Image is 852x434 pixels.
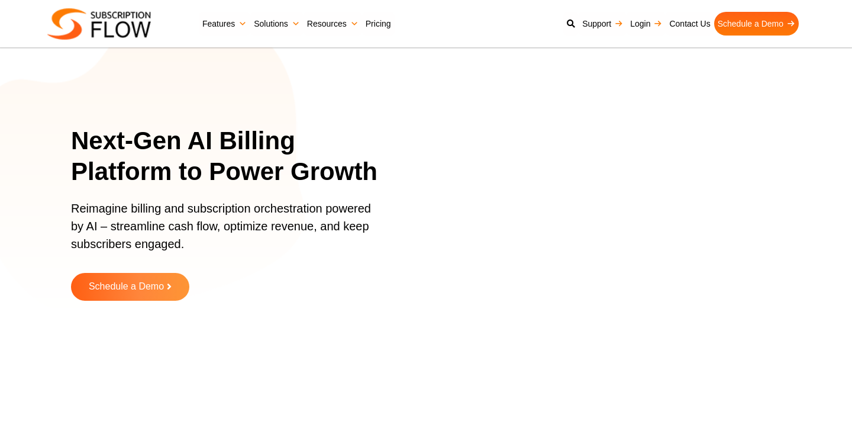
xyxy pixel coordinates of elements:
[627,12,666,36] a: Login
[71,200,379,265] p: Reimagine billing and subscription orchestration powered by AI – streamline cash flow, optimize r...
[666,12,714,36] a: Contact Us
[250,12,304,36] a: Solutions
[362,12,395,36] a: Pricing
[71,126,393,188] h1: Next-Gen AI Billing Platform to Power Growth
[714,12,799,36] a: Schedule a Demo
[47,8,151,40] img: Subscriptionflow
[199,12,250,36] a: Features
[304,12,362,36] a: Resources
[89,282,164,292] span: Schedule a Demo
[579,12,627,36] a: Support
[71,273,189,301] a: Schedule a Demo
